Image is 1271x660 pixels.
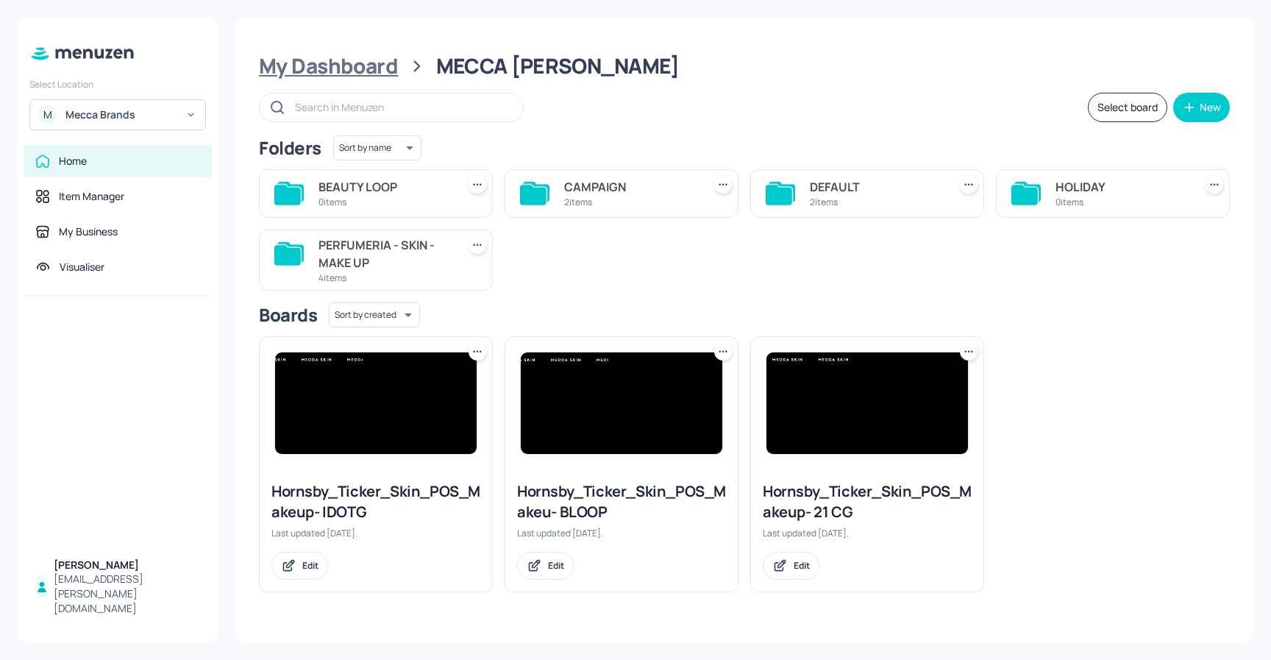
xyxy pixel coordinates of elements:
[271,481,480,522] div: Hornsby_Ticker_Skin_POS_Makeup- IDOTG
[1173,93,1230,122] button: New
[1200,102,1221,113] div: New
[810,196,942,208] div: 2 items
[318,178,451,196] div: BEAUTY LOOP
[318,236,451,272] div: PERFUMERIA - SKIN - MAKE UP
[318,272,451,284] div: 4 items
[521,352,722,454] img: 2025-04-01-174346862913848tgnq6ij6q.jpeg
[329,300,420,330] div: Sort by created
[763,527,972,539] div: Last updated [DATE].
[1055,196,1188,208] div: 0 items
[794,559,810,572] div: Edit
[54,558,200,572] div: [PERSON_NAME]
[275,352,477,454] img: 2025-09-30-17592060711332b4h41qonp5.jpeg
[295,96,508,118] input: Search in Menuzen
[766,352,968,454] img: 2025-07-01-1751349880821jd077ciyc9n.jpeg
[29,78,206,91] div: Select Location
[517,481,726,522] div: Hornsby_Ticker_Skin_POS_Makeu- BLOOP
[65,107,177,122] div: Mecca Brands
[564,178,697,196] div: CAMPAIGN
[810,178,942,196] div: DEFAULT
[302,559,318,572] div: Edit
[59,189,124,204] div: Item Manager
[1088,93,1167,122] button: Select board
[54,572,200,616] div: [EMAIL_ADDRESS][PERSON_NAME][DOMAIN_NAME]
[271,527,480,539] div: Last updated [DATE].
[564,196,697,208] div: 2 items
[1055,178,1188,196] div: HOLIDAY
[333,133,421,163] div: Sort by name
[548,559,564,572] div: Edit
[60,260,104,274] div: Visualiser
[259,53,398,79] div: My Dashboard
[259,136,321,160] div: Folders
[59,154,87,168] div: Home
[259,303,317,327] div: Boards
[436,53,680,79] div: MECCA [PERSON_NAME]
[39,106,57,124] div: M
[59,224,118,239] div: My Business
[517,527,726,539] div: Last updated [DATE].
[763,481,972,522] div: Hornsby_Ticker_Skin_POS_Makeup- 21 CG
[318,196,451,208] div: 0 items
